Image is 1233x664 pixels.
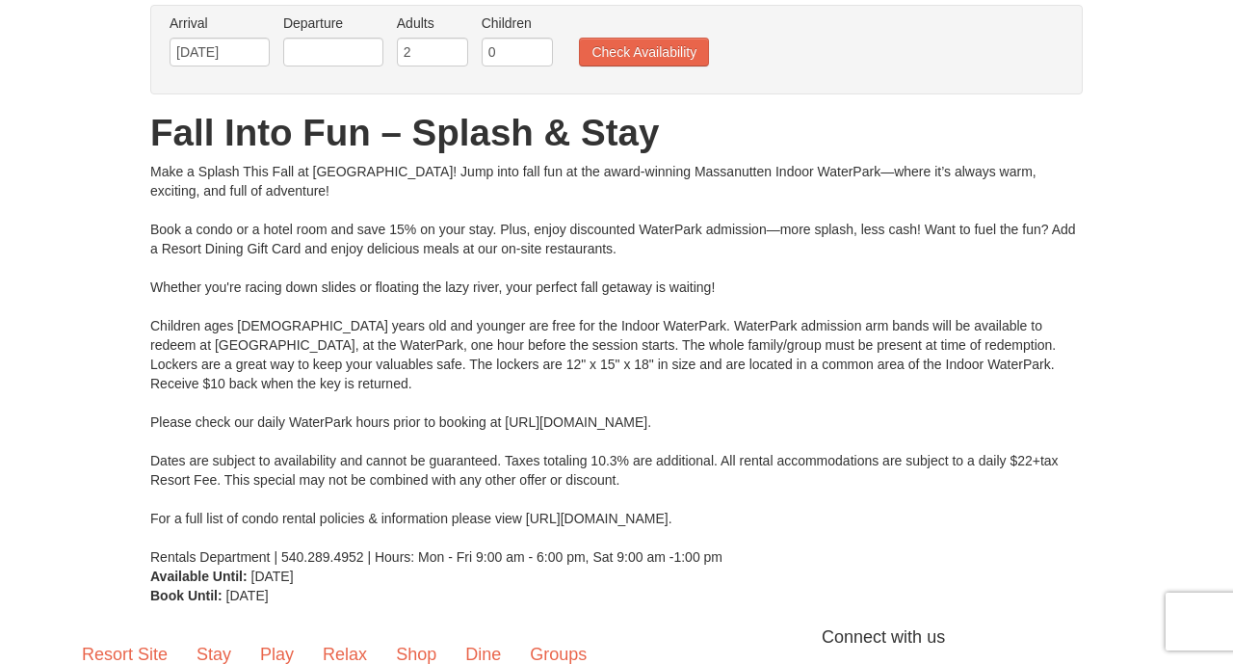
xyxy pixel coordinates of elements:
h1: Fall Into Fun – Splash & Stay [150,114,1083,152]
button: Check Availability [579,38,709,66]
strong: Book Until: [150,588,223,603]
label: Arrival [170,13,270,33]
label: Adults [397,13,468,33]
span: [DATE] [226,588,269,603]
div: Make a Splash This Fall at [GEOGRAPHIC_DATA]! Jump into fall fun at the award-winning Massanutten... [150,162,1083,567]
label: Children [482,13,553,33]
strong: Available Until: [150,569,248,584]
span: [DATE] [251,569,294,584]
label: Departure [283,13,383,33]
p: Connect with us [67,624,1166,651]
